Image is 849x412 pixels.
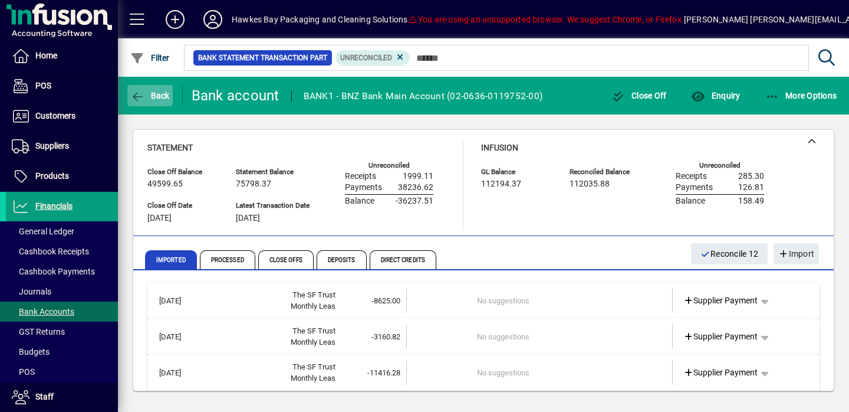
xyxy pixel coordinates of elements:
[367,368,400,377] span: -11416.28
[209,361,335,373] div: The SF Trust
[738,197,764,206] span: 158.49
[147,168,218,176] span: Close Off Balance
[762,85,840,106] button: More Options
[6,382,118,412] a: Staff
[6,41,118,71] a: Home
[236,179,271,189] span: 75798.37
[147,202,218,210] span: Close Off Date
[317,250,367,269] span: Deposits
[12,367,35,377] span: POS
[258,250,314,269] span: Close Offs
[147,319,820,355] mat-expansion-panel-header: [DATE]The SF TrustMonthly Leas-3160.82No suggestionsSupplier Payment
[192,86,279,105] div: Bank account
[370,250,436,269] span: Direct Credits
[35,392,54,401] span: Staff
[130,91,170,100] span: Back
[691,91,740,100] span: Enquiry
[35,81,51,90] span: POS
[12,227,74,236] span: General Ledger
[778,244,814,264] span: Import
[679,290,763,311] a: Supplier Payment
[408,15,684,24] span: You are using an unsupported browser. We suggest Chrome, or Firefox.
[6,322,118,342] a: GST Returns
[679,326,763,347] a: Supplier Payment
[688,85,743,106] button: Enquiry
[6,302,118,322] a: Bank Accounts
[6,282,118,302] a: Journals
[35,141,69,151] span: Suppliers
[691,243,768,264] button: Reconcile 12
[156,9,194,30] button: Add
[127,47,173,68] button: Filter
[209,289,335,301] div: The SF Trust
[481,168,552,176] span: GL Balance
[35,51,57,60] span: Home
[6,162,118,191] a: Products
[12,347,50,357] span: Budgets
[209,336,335,348] div: Monthly Leas
[345,172,376,181] span: Receipts
[35,201,73,211] span: Financials
[12,247,89,256] span: Cashbook Receipts
[6,241,118,261] a: Cashbook Receipts
[6,102,118,131] a: Customers
[477,289,604,313] td: No suggestions
[147,283,820,319] mat-expansion-panel-header: [DATE]The SF TrustMonthly Leas-8625.00No suggestionsSupplier Payment
[12,287,51,296] span: Journals
[371,296,400,305] span: -8625.00
[6,261,118,282] a: Cashbook Payments
[570,168,640,176] span: Reconciled Balance
[765,91,837,100] span: More Options
[236,214,260,223] span: [DATE]
[127,85,173,106] button: Back
[153,361,209,385] td: [DATE]
[481,179,521,189] span: 112194.37
[147,179,183,189] span: 49599.65
[477,325,604,349] td: No suggestions
[145,250,197,269] span: Imported
[335,50,410,66] mat-chip: Reconciliation Status: Unreconciled
[6,362,118,382] a: POS
[209,372,335,384] div: Monthly Leas
[6,221,118,241] a: General Ledger
[403,172,433,181] span: 1999.11
[6,342,118,362] a: Budgets
[368,162,410,169] label: Unreconciled
[12,267,95,276] span: Cashbook Payments
[6,132,118,161] a: Suppliers
[232,10,408,29] div: Hawkes Bay Packaging and Cleaning Solutions
[570,179,610,189] span: 112035.88
[198,52,327,64] span: Bank Statement Transaction Part
[118,85,183,106] app-page-header-button: Back
[200,250,255,269] span: Processed
[699,162,741,169] label: Unreconciled
[738,172,764,181] span: 285.30
[153,325,209,349] td: [DATE]
[396,197,433,206] span: -36237.51
[683,295,758,307] span: Supplier Payment
[676,197,705,206] span: Balance
[738,183,764,192] span: 126.81
[209,325,335,337] div: The SF Trust
[676,183,713,192] span: Payments
[345,197,374,206] span: Balance
[153,289,209,313] td: [DATE]
[304,87,543,106] div: BANK1 - BNZ Bank Main Account (02-0636-0119752-00)
[340,54,392,62] span: Unreconciled
[477,361,604,385] td: No suggestions
[683,331,758,343] span: Supplier Payment
[679,362,763,383] a: Supplier Payment
[12,327,65,336] span: GST Returns
[608,85,670,106] button: Close Off
[12,307,74,316] span: Bank Accounts
[700,244,759,264] span: Reconcile 12
[130,53,170,63] span: Filter
[236,168,310,176] span: Statement Balance
[371,332,400,341] span: -3160.82
[676,172,707,181] span: Receipts
[35,171,69,181] span: Products
[236,202,310,210] span: Latest Transaction Date
[147,214,172,223] span: [DATE]
[611,91,667,100] span: Close Off
[398,183,433,192] span: 38236.62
